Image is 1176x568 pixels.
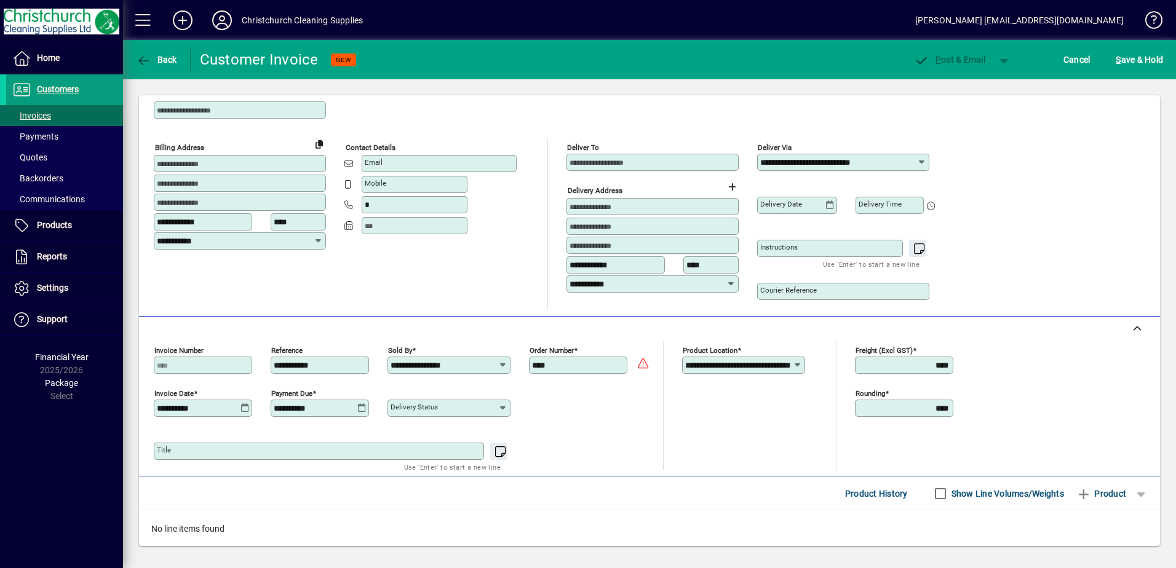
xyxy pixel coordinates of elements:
mat-label: Invoice number [154,346,204,355]
mat-label: Invoice date [154,389,194,398]
mat-label: Instructions [760,243,798,251]
span: Product [1076,484,1126,503]
mat-label: Rounding [856,389,885,398]
span: Backorders [12,173,63,183]
span: NEW [336,56,351,64]
a: Settings [6,273,123,304]
span: Invoices [12,111,51,120]
mat-label: Delivery status [391,403,438,411]
span: Financial Year [35,352,89,362]
a: Invoices [6,105,123,126]
span: Customers [37,84,79,94]
mat-label: Freight (excl GST) [856,346,913,355]
span: Quotes [12,152,47,162]
mat-label: Title [157,446,171,454]
mat-label: Mobile [365,179,386,187]
span: Home [37,53,60,63]
mat-label: Courier Reference [760,286,817,294]
label: Show Line Volumes/Weights [949,487,1064,500]
div: Customer Invoice [200,50,319,69]
button: Back [133,49,180,71]
app-page-header-button: Back [123,49,191,71]
mat-hint: Use 'Enter' to start a new line [823,257,920,271]
mat-label: Order number [530,346,574,355]
span: Product History [845,484,908,503]
mat-label: Reference [271,346,303,355]
span: S [1116,55,1121,65]
mat-label: Deliver To [567,143,599,152]
button: Copy to Delivery address [309,134,329,154]
div: No line items found [139,510,1160,548]
button: Post & Email [908,49,991,71]
span: ave & Hold [1116,50,1163,69]
button: Profile [202,9,242,31]
a: Support [6,304,123,335]
mat-label: Delivery date [760,200,802,208]
a: Home [6,43,123,74]
span: Payments [12,132,58,141]
mat-label: Delivery time [859,200,902,208]
span: Back [136,55,177,65]
span: Products [37,220,72,230]
a: Products [6,210,123,241]
span: ost & Email [914,55,985,65]
mat-label: Sold by [388,346,412,355]
button: Product History [840,483,913,505]
button: Choose address [722,177,742,197]
mat-hint: Use 'Enter' to start a new line [404,460,501,474]
span: Package [45,378,78,388]
button: Product [1070,483,1132,505]
button: Cancel [1060,49,1094,71]
mat-label: Deliver via [758,143,792,152]
a: Knowledge Base [1136,2,1161,42]
span: Settings [37,283,68,293]
div: Christchurch Cleaning Supplies [242,10,363,30]
span: Cancel [1063,50,1091,69]
span: P [936,55,941,65]
span: Support [37,314,68,324]
button: Add [163,9,202,31]
div: [PERSON_NAME] [EMAIL_ADDRESS][DOMAIN_NAME] [915,10,1124,30]
button: Save & Hold [1113,49,1166,71]
a: Communications [6,189,123,210]
mat-label: Product location [683,346,737,355]
a: Quotes [6,147,123,168]
a: Payments [6,126,123,147]
span: Communications [12,194,85,204]
mat-label: Payment due [271,389,312,398]
a: Backorders [6,168,123,189]
span: Reports [37,251,67,261]
mat-label: Email [365,158,383,167]
a: Reports [6,242,123,272]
